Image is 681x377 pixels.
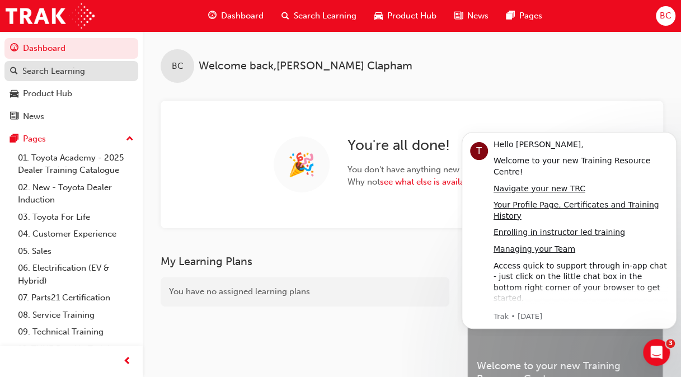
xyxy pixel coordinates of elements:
[365,4,445,27] a: car-iconProduct Hub
[123,355,131,369] span: prev-icon
[643,339,670,366] iframe: Intercom live chat
[10,44,18,54] span: guage-icon
[161,277,449,307] div: You have no assigned learning plans
[457,122,681,336] iframe: Intercom notifications message
[10,89,18,99] span: car-icon
[467,10,489,22] span: News
[497,4,551,27] a: pages-iconPages
[10,112,18,122] span: news-icon
[380,177,480,187] a: see what else is available?
[172,60,184,73] span: BC
[445,4,497,27] a: news-iconNews
[4,129,138,149] button: Pages
[294,10,356,22] span: Search Learning
[288,158,316,171] span: 🎉
[6,3,95,29] img: Trak
[22,65,85,78] div: Search Learning
[10,67,18,77] span: search-icon
[199,4,273,27] a: guage-iconDashboard
[13,307,138,324] a: 08. Service Training
[4,83,138,104] a: Product Hub
[13,179,138,209] a: 02. New - Toyota Dealer Induction
[4,36,138,129] button: DashboardSearch LearningProduct HubNews
[4,106,138,127] a: News
[506,9,515,23] span: pages-icon
[13,225,138,243] a: 04. Customer Experience
[208,9,217,23] span: guage-icon
[347,136,550,154] h2: You ' re all done!
[347,176,550,189] span: Why not
[374,9,383,23] span: car-icon
[454,9,463,23] span: news-icon
[656,6,675,26] button: BC
[387,10,436,22] span: Product Hub
[23,110,44,123] div: News
[13,209,138,226] a: 03. Toyota For Life
[221,10,264,22] span: Dashboard
[13,323,138,341] a: 09. Technical Training
[199,60,412,73] span: Welcome back , [PERSON_NAME] Clapham
[519,10,542,22] span: Pages
[13,289,138,307] a: 07. Parts21 Certification
[660,10,671,22] span: BC
[273,4,365,27] a: search-iconSearch Learning
[126,132,134,147] span: up-icon
[281,9,289,23] span: search-icon
[4,38,138,59] a: Dashboard
[666,339,675,348] span: 3
[13,341,138,358] a: 10. TUNE Rev-Up Training
[4,61,138,82] a: Search Learning
[347,163,550,176] span: You don ' t have anything new to complete right now.
[13,243,138,260] a: 05. Sales
[13,149,138,179] a: 01. Toyota Academy - 2025 Dealer Training Catalogue
[23,87,72,100] div: Product Hub
[161,255,449,268] h3: My Learning Plans
[10,134,18,144] span: pages-icon
[23,133,46,145] div: Pages
[13,260,138,289] a: 06. Electrification (EV & Hybrid)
